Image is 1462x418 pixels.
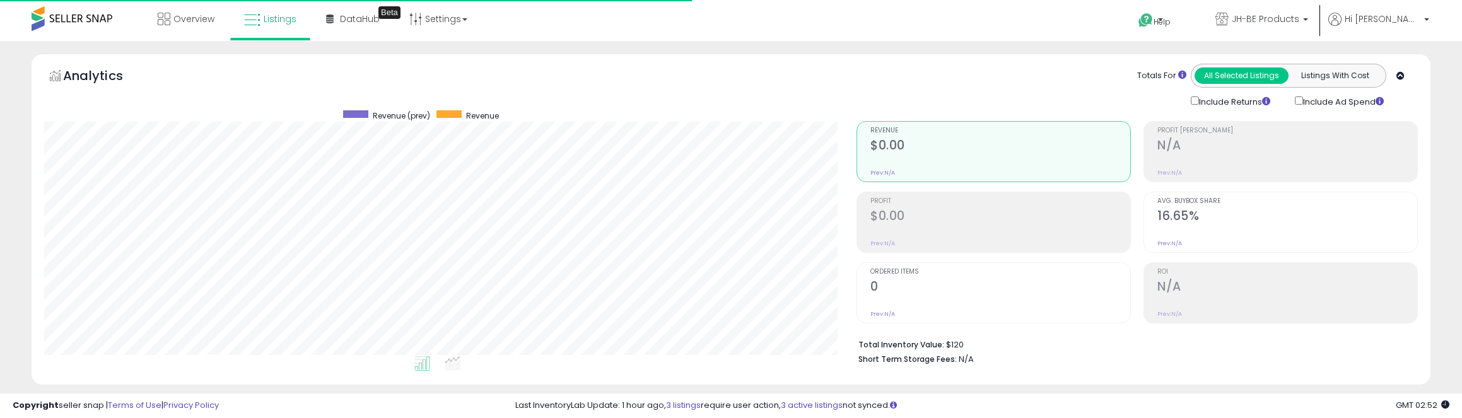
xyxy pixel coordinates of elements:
span: Help [1154,16,1171,27]
span: Overview [173,13,214,25]
b: Total Inventory Value: [858,339,944,350]
span: Revenue (prev) [373,110,430,121]
h2: $0.00 [870,209,1130,226]
a: 3 listings [666,399,701,411]
span: ROI [1157,269,1417,276]
div: Last InventoryLab Update: 1 hour ago, require user action, not synced. [515,400,1449,412]
h2: N/A [1157,138,1417,155]
h2: 16.65% [1157,209,1417,226]
h2: 0 [870,279,1130,296]
button: All Selected Listings [1195,67,1289,84]
a: 3 active listings [781,399,843,411]
div: Include Returns [1181,94,1285,108]
span: Profit [870,198,1130,205]
small: Prev: N/A [870,169,895,177]
strong: Copyright [13,399,59,411]
span: Listings [264,13,296,25]
small: Prev: N/A [1157,169,1182,177]
a: Privacy Policy [163,399,219,411]
h2: N/A [1157,279,1417,296]
div: Totals For [1137,70,1186,82]
small: Prev: N/A [870,240,895,247]
button: Listings With Cost [1288,67,1382,84]
a: Terms of Use [108,399,161,411]
span: N/A [959,353,974,365]
small: Prev: N/A [1157,310,1182,318]
span: Hi [PERSON_NAME] [1345,13,1420,25]
i: Get Help [1138,13,1154,28]
div: Tooltip anchor [378,6,401,19]
span: Profit [PERSON_NAME] [1157,127,1417,134]
h2: $0.00 [870,138,1130,155]
a: Help [1128,3,1195,41]
div: Include Ad Spend [1285,94,1404,108]
span: Revenue [870,127,1130,134]
a: Hi [PERSON_NAME] [1328,13,1429,41]
span: Revenue [466,110,499,121]
span: Ordered Items [870,269,1130,276]
span: Avg. Buybox Share [1157,198,1417,205]
h5: Analytics [63,67,148,88]
span: JH-BE Products [1232,13,1299,25]
span: 2025-09-8 02:52 GMT [1396,399,1449,411]
b: Short Term Storage Fees: [858,354,957,364]
li: $120 [858,336,1408,351]
span: DataHub [340,13,380,25]
div: seller snap | | [13,400,219,412]
small: Prev: N/A [870,310,895,318]
small: Prev: N/A [1157,240,1182,247]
